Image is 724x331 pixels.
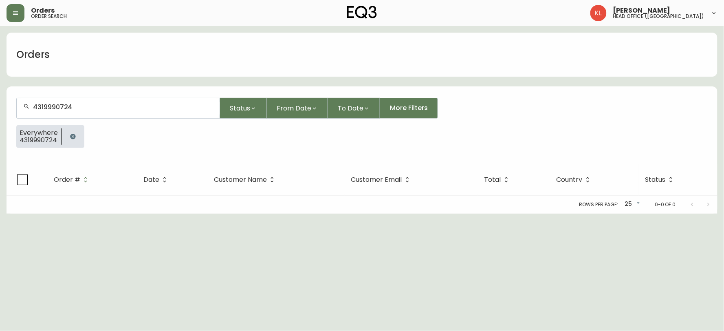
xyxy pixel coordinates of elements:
h5: head office ([GEOGRAPHIC_DATA]) [613,14,704,19]
h1: Orders [16,48,50,62]
span: Status [230,103,250,113]
span: Customer Email [351,176,413,183]
p: 0-0 of 0 [655,201,676,208]
span: Total [484,176,512,183]
span: Customer Name [214,176,277,183]
img: 2c0c8aa7421344cf0398c7f872b772b5 [590,5,607,21]
span: Customer Name [214,177,267,182]
span: Everywhere [20,129,58,137]
span: Total [484,177,501,182]
div: 25 [621,198,642,211]
button: Status [220,98,267,119]
span: Date [143,177,159,182]
span: Status [645,176,676,183]
span: Order # [54,176,91,183]
span: Status [645,177,666,182]
input: Search [33,103,213,111]
img: logo [347,6,377,19]
span: To Date [338,103,363,113]
span: Date [143,176,170,183]
span: Country [557,176,593,183]
h5: order search [31,14,67,19]
span: 4319990724 [20,137,58,144]
button: To Date [328,98,380,119]
span: Order # [54,177,80,182]
button: More Filters [380,98,438,119]
span: Customer Email [351,177,402,182]
p: Rows per page: [579,201,618,208]
span: [PERSON_NAME] [613,7,671,14]
span: Country [557,177,583,182]
button: From Date [267,98,328,119]
span: More Filters [390,104,428,113]
span: From Date [277,103,311,113]
span: Orders [31,7,55,14]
